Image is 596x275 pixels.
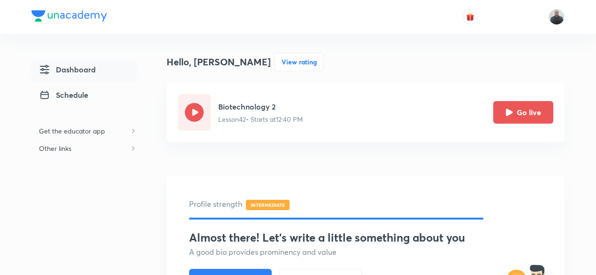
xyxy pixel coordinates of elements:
img: Mukesh Sharma [549,9,565,25]
button: avatar [463,9,478,24]
a: Schedule [31,86,137,107]
h5: Profile strength [189,198,542,210]
span: Dashboard [39,64,96,75]
h5: A good bio provides prominency and value [189,246,542,258]
span: INTERMEDIATE [246,200,290,210]
a: Dashboard [31,60,137,82]
a: Company Logo [31,10,107,24]
button: View rating [275,53,323,71]
p: Lesson 42 • Starts at 12:40 PM [218,114,303,124]
h4: Hello, [PERSON_NAME] [167,55,271,69]
h3: Almost there! Let's write a little something about you [189,231,542,244]
img: Company Logo [31,10,107,22]
h6: Get the educator app [31,122,113,140]
button: Go live [493,101,553,124]
span: Schedule [39,89,88,101]
h5: Biotechnology 2 [218,101,303,112]
h6: Other links [31,140,79,157]
img: avatar [466,13,474,21]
